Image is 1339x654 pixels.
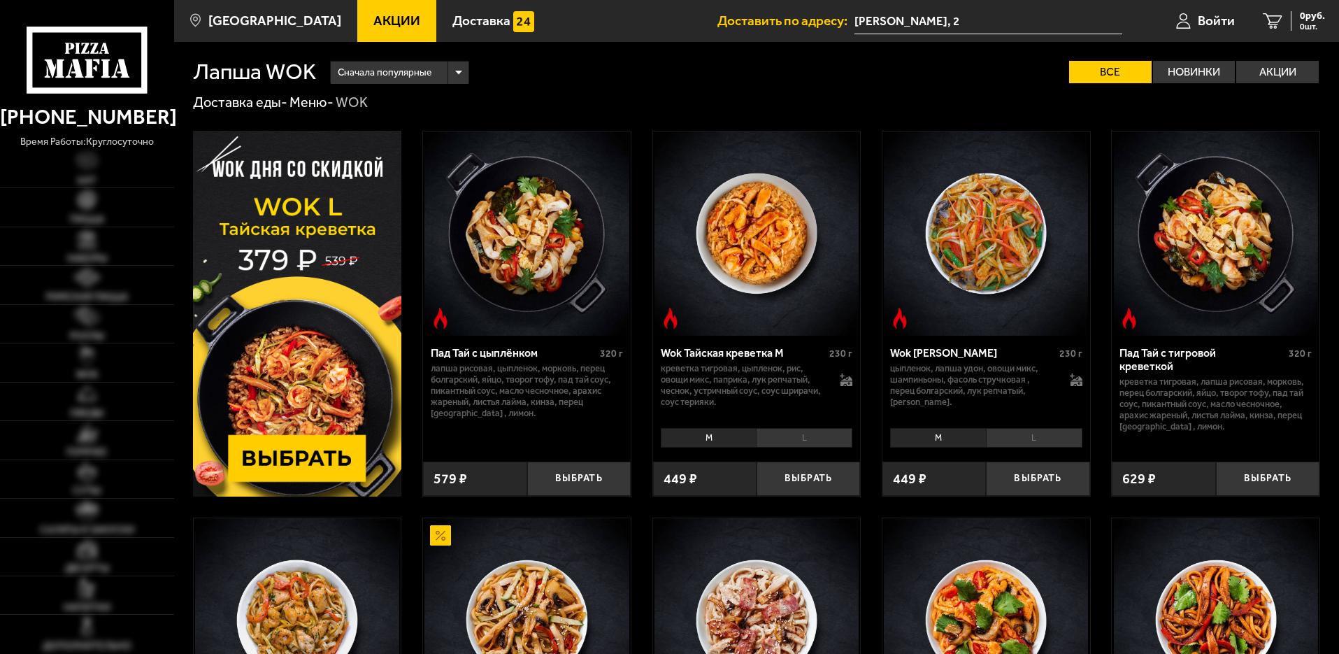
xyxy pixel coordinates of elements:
[527,462,631,496] button: Выбрать
[40,525,134,535] span: Салаты и закуски
[664,472,697,486] span: 449 ₽
[76,370,98,380] span: WOK
[757,462,860,496] button: Выбрать
[289,94,334,111] a: Меню-
[986,462,1089,496] button: Выбрать
[1122,472,1156,486] span: 629 ₽
[43,641,131,651] span: Дополнительно
[890,346,1056,360] div: Wok [PERSON_NAME]
[854,8,1122,34] input: Ваш адрес доставки
[1198,14,1235,27] span: Войти
[829,348,852,360] span: 230 г
[1112,131,1319,336] a: Острое блюдоПад Тай с тигровой креветкой
[1119,346,1285,373] div: Пад Тай с тигровой креветкой
[430,308,451,329] img: Острое блюдо
[513,11,534,32] img: 15daf4d41897b9f0e9f617042186c801.svg
[893,472,926,486] span: 449 ₽
[423,131,631,336] a: Острое блюдоПад Тай с цыплёнком
[452,14,510,27] span: Доставка
[717,14,854,27] span: Доставить по адресу:
[338,59,431,86] span: Сначала популярные
[67,254,107,264] span: Наборы
[1300,22,1325,31] span: 0 шт.
[336,94,368,112] div: WOK
[1153,61,1236,83] label: Новинки
[1216,462,1319,496] button: Выбрать
[1236,61,1319,83] label: Акции
[431,363,623,419] p: лапша рисовая, цыпленок, морковь, перец болгарский, яйцо, творог тофу, пад тай соус, пикантный со...
[986,428,1082,448] li: L
[890,363,1056,408] p: цыпленок, лапша удон, овощи микс, шампиньоны, фасоль стручковая , перец болгарский, лук репчатый,...
[193,94,287,111] a: Доставка еды-
[756,428,852,448] li: L
[600,348,623,360] span: 320 г
[661,363,826,408] p: креветка тигровая, цыпленок, рис, овощи микс, паприка, лук репчатый, чеснок, устричный соус, соус...
[1114,131,1318,336] img: Пад Тай с тигровой креветкой
[884,131,1088,336] img: Wok Карри М
[1069,61,1152,83] label: Все
[661,428,757,448] li: M
[208,14,341,27] span: [GEOGRAPHIC_DATA]
[882,131,1090,336] a: Острое блюдоWok Карри М
[430,525,451,546] img: Акционный
[193,61,316,83] h1: Лапша WOK
[373,14,420,27] span: Акции
[661,346,826,360] div: Wok Тайская креветка M
[1289,348,1312,360] span: 320 г
[1059,348,1082,360] span: 230 г
[660,308,681,329] img: Острое блюдо
[70,408,103,418] span: Обеды
[431,346,596,360] div: Пад Тай с цыплёнком
[73,486,101,496] span: Супы
[654,131,859,336] img: Wok Тайская креветка M
[653,131,861,336] a: Острое блюдоWok Тайская креветка M
[1119,376,1312,432] p: креветка тигровая, лапша рисовая, морковь, перец болгарский, яйцо, творог тофу, пад тай соус, пик...
[66,448,107,457] span: Горячее
[1300,11,1325,21] span: 0 руб.
[70,215,104,225] span: Пицца
[46,292,128,302] span: Римская пицца
[890,428,986,448] li: M
[1119,308,1140,329] img: Острое блюдо
[70,332,104,341] span: Роллы
[889,308,910,329] img: Острое блюдо
[424,131,629,336] img: Пад Тай с цыплёнком
[64,603,110,613] span: Напитки
[65,564,109,574] span: Десерты
[434,472,467,486] span: 579 ₽
[77,176,96,186] span: Хит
